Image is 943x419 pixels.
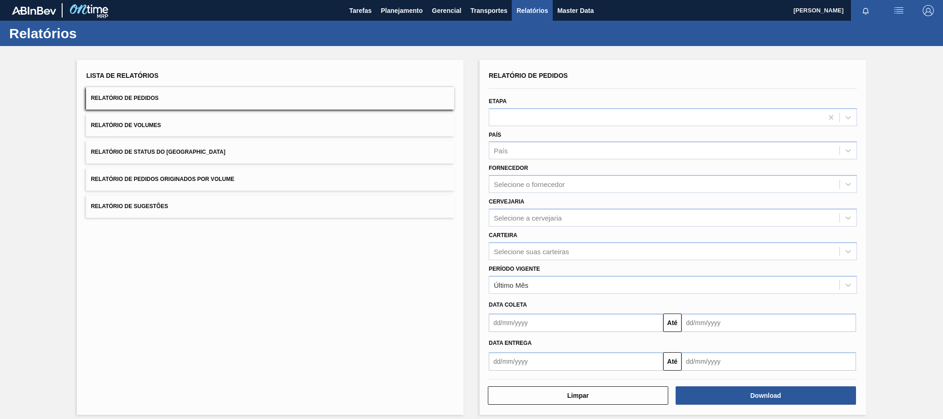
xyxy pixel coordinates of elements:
img: Logout [923,5,934,16]
span: Tarefas [349,5,372,16]
span: Relatório de Sugestões [91,203,168,209]
button: Relatório de Volumes [86,114,454,137]
button: Relatório de Pedidos Originados por Volume [86,168,454,191]
span: Data entrega [489,340,532,346]
input: dd/mm/yyyy [682,352,856,371]
div: País [494,147,508,155]
label: Etapa [489,98,507,105]
div: Selecione a cervejaria [494,214,562,221]
button: Relatório de Status do [GEOGRAPHIC_DATA] [86,141,454,163]
label: País [489,132,501,138]
img: TNhmsLtSVTkK8tSr43FrP2fwEKptu5GPRR3wAAAABJRU5ErkJggg== [12,6,56,15]
button: Até [663,314,682,332]
span: Planejamento [381,5,422,16]
button: Até [663,352,682,371]
button: Limpar [488,386,668,405]
label: Período Vigente [489,266,540,272]
img: userActions [893,5,904,16]
label: Carteira [489,232,517,239]
span: Relatório de Status do [GEOGRAPHIC_DATA] [91,149,225,155]
label: Cervejaria [489,198,524,205]
input: dd/mm/yyyy [489,314,663,332]
span: Gerencial [432,5,462,16]
span: Transportes [470,5,507,16]
div: Último Mês [494,281,528,289]
span: Data coleta [489,302,527,308]
span: Master Data [557,5,594,16]
div: Selecione o fornecedor [494,180,565,188]
h1: Relatórios [9,28,173,39]
span: Relatórios [516,5,548,16]
div: Selecione suas carteiras [494,247,569,255]
span: Relatório de Pedidos [91,95,158,101]
input: dd/mm/yyyy [682,314,856,332]
button: Notificações [851,4,880,17]
span: Lista de Relatórios [86,72,158,79]
input: dd/mm/yyyy [489,352,663,371]
span: Relatório de Volumes [91,122,161,128]
label: Fornecedor [489,165,528,171]
button: Relatório de Sugestões [86,195,454,218]
span: Relatório de Pedidos Originados por Volume [91,176,234,182]
button: Download [676,386,856,405]
span: Relatório de Pedidos [489,72,568,79]
button: Relatório de Pedidos [86,87,454,110]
